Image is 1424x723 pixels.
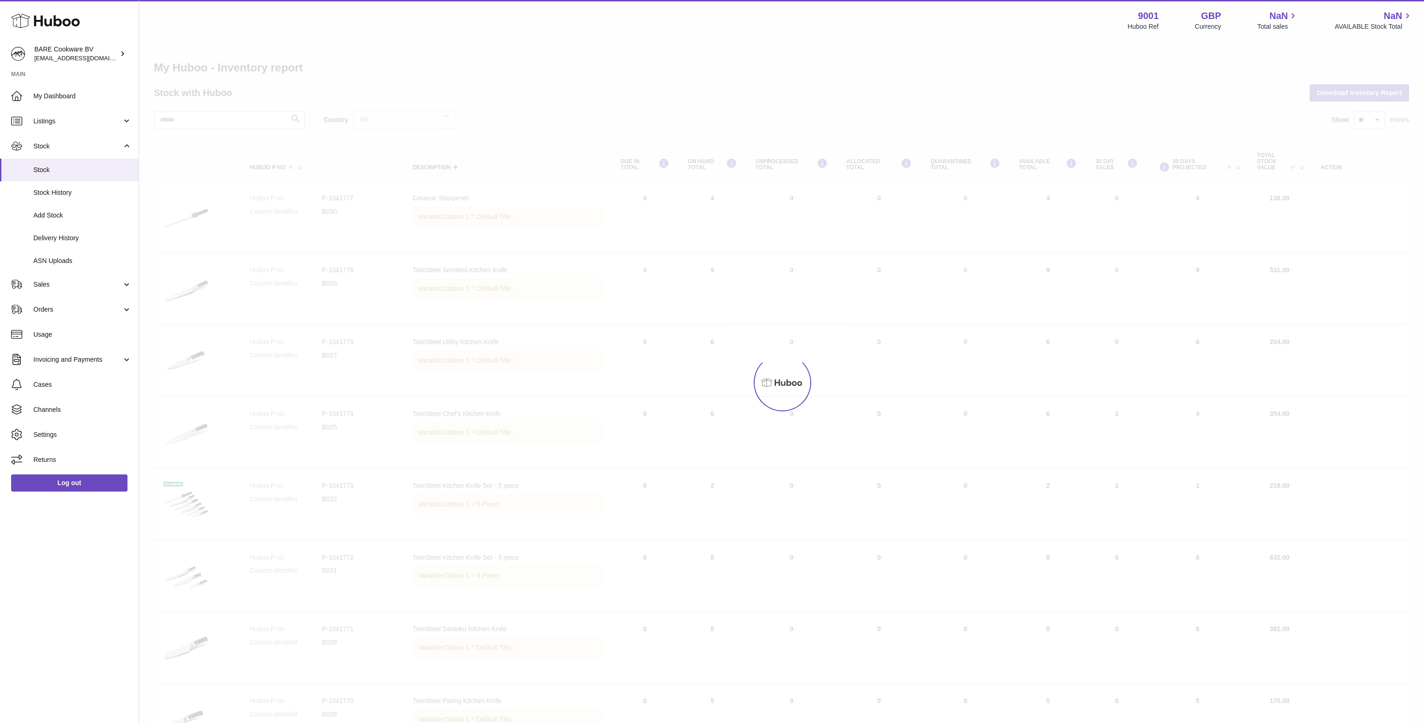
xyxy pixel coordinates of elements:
[1269,10,1288,22] span: NaN
[33,117,122,126] span: Listings
[1335,22,1413,31] span: AVAILABLE Stock Total
[11,474,127,491] a: Log out
[1257,10,1298,31] a: NaN Total sales
[33,166,132,174] span: Stock
[34,54,136,62] span: [EMAIL_ADDRESS][DOMAIN_NAME]
[33,430,132,439] span: Settings
[33,92,132,101] span: My Dashboard
[1384,10,1402,22] span: NaN
[1195,22,1221,31] div: Currency
[11,47,25,61] img: info@barecookware.com
[33,330,132,339] span: Usage
[33,211,132,220] span: Add Stock
[33,455,132,464] span: Returns
[33,280,122,289] span: Sales
[34,45,118,63] div: BARE Cookware BV
[1201,10,1221,22] strong: GBP
[33,305,122,314] span: Orders
[33,380,132,389] span: Cases
[33,355,122,364] span: Invoicing and Payments
[33,234,132,243] span: Delivery History
[1128,22,1159,31] div: Huboo Ref
[33,142,122,151] span: Stock
[33,405,132,414] span: Channels
[33,256,132,265] span: ASN Uploads
[1257,22,1298,31] span: Total sales
[1138,10,1159,22] strong: 9001
[33,188,132,197] span: Stock History
[1335,10,1413,31] a: NaN AVAILABLE Stock Total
